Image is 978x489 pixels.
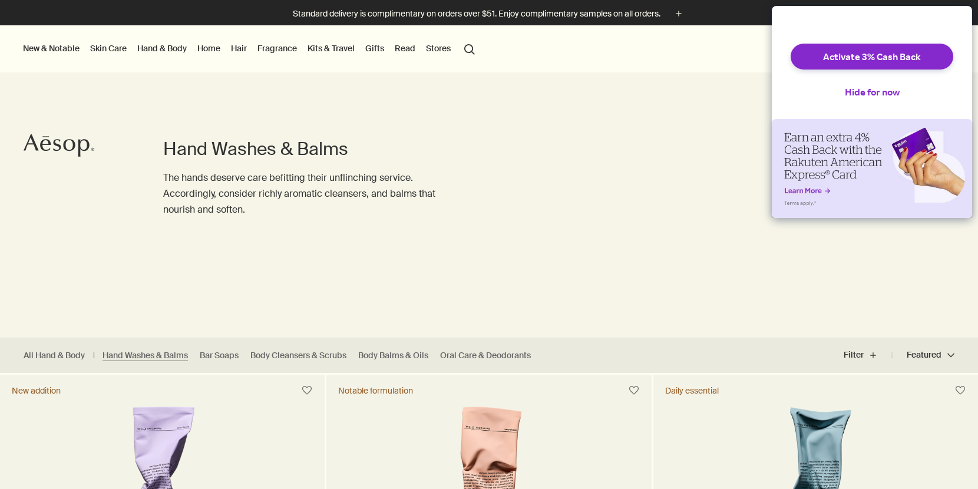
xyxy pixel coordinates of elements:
a: Aesop [21,131,97,163]
button: Featured [892,341,954,369]
a: Hair [229,41,249,56]
p: Standard delivery is complimentary on orders over $51. Enjoy complimentary samples on all orders. [293,8,660,20]
div: New addition [12,385,61,396]
a: Kits & Travel [305,41,357,56]
div: Daily essential [665,385,719,396]
a: Gifts [363,41,386,56]
a: Skin Care [88,41,129,56]
a: Oral Care & Deodorants [440,350,531,361]
h1: Hand Washes & Balms [163,137,442,161]
p: The hands deserve care befitting their unflinching service. Accordingly, consider richly aromatic... [163,170,442,218]
a: Body Balms & Oils [358,350,428,361]
button: Filter [844,341,892,369]
nav: primary [21,25,480,72]
button: Standard delivery is complimentary on orders over $51. Enjoy complimentary samples on all orders. [293,7,685,21]
button: Open search [459,37,480,60]
button: Save to cabinet [950,380,971,401]
a: Body Cleansers & Scrubs [250,350,346,361]
button: Save to cabinet [296,380,318,401]
a: Hand Washes & Balms [103,350,188,361]
a: All Hand & Body [24,350,85,361]
button: New & Notable [21,41,82,56]
div: Notable formulation [338,385,413,396]
button: Stores [424,41,453,56]
svg: Aesop [24,134,94,157]
a: Read [392,41,418,56]
a: Fragrance [255,41,299,56]
a: Bar Soaps [200,350,239,361]
a: Hand & Body [135,41,189,56]
button: Save to cabinet [623,380,645,401]
a: Home [195,41,223,56]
